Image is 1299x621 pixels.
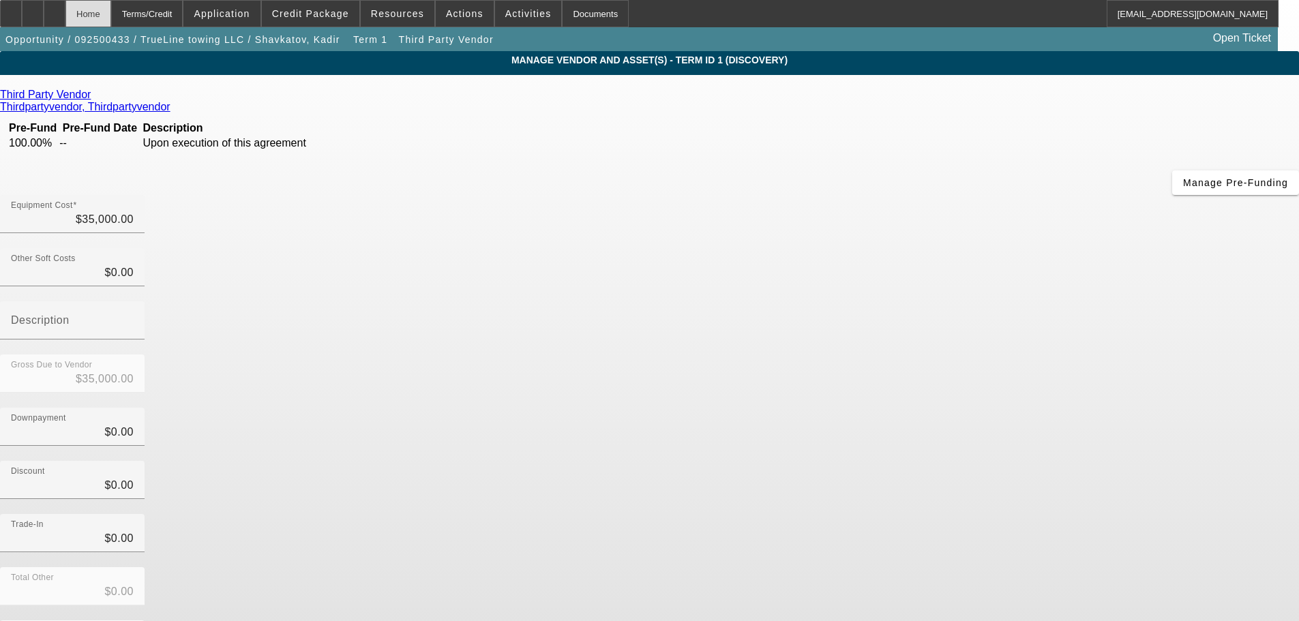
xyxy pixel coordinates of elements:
[11,361,92,369] mat-label: Gross Due to Vendor
[183,1,260,27] button: Application
[505,8,552,19] span: Activities
[353,34,387,45] span: Term 1
[395,27,497,52] button: Third Party Vendor
[399,34,494,45] span: Third Party Vendor
[11,314,70,326] mat-label: Description
[348,27,392,52] button: Term 1
[8,136,57,150] td: 100.00%
[5,34,340,45] span: Opportunity / 092500433 / TrueLine towing LLC / Shavkatov, Kadir
[361,1,434,27] button: Resources
[143,136,340,150] td: Upon execution of this agreement
[11,414,66,423] mat-label: Downpayment
[59,136,140,150] td: --
[11,201,73,210] mat-label: Equipment Cost
[11,254,76,263] mat-label: Other Soft Costs
[436,1,494,27] button: Actions
[1172,170,1299,195] button: Manage Pre-Funding
[446,8,483,19] span: Actions
[371,8,424,19] span: Resources
[495,1,562,27] button: Activities
[10,55,1289,65] span: MANAGE VENDOR AND ASSET(S) - Term ID 1 (Discovery)
[262,1,359,27] button: Credit Package
[8,121,57,135] th: Pre-Fund
[11,467,45,476] mat-label: Discount
[1183,177,1288,188] span: Manage Pre-Funding
[1208,27,1276,50] a: Open Ticket
[194,8,250,19] span: Application
[11,573,54,582] mat-label: Total Other
[143,121,340,135] th: Description
[59,121,140,135] th: Pre-Fund Date
[272,8,349,19] span: Credit Package
[11,520,44,529] mat-label: Trade-In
